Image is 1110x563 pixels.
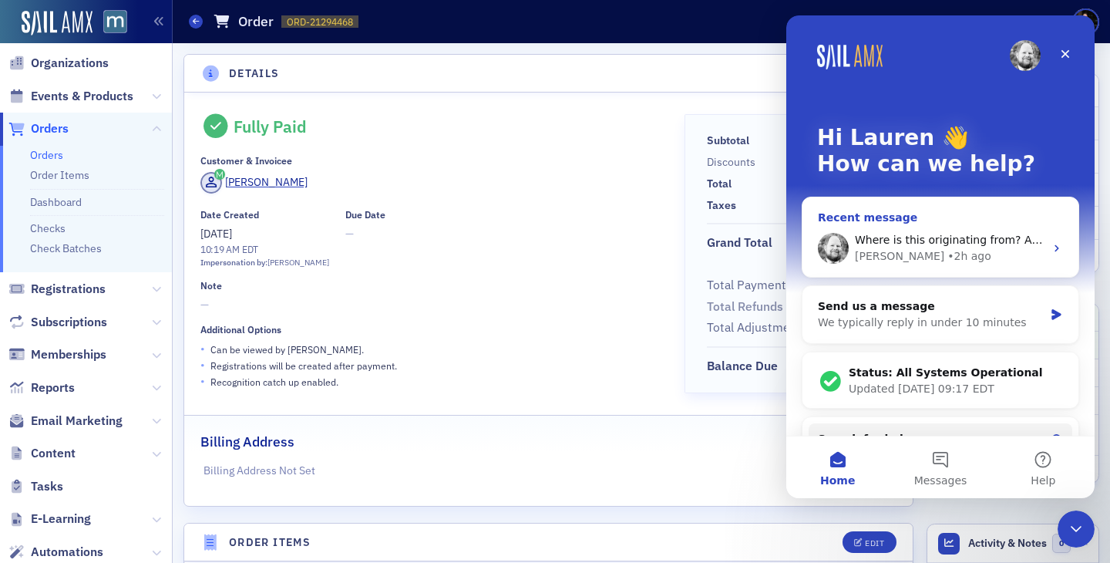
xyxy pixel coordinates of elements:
span: Events & Products [31,88,133,105]
div: Additional Options [200,324,281,335]
div: [PERSON_NAME] [69,233,158,249]
a: View Homepage [92,10,127,36]
div: Total Payments [707,276,792,295]
a: Orders [8,120,69,137]
a: Orders [30,148,63,162]
p: Recognition catch up enabled. [210,375,338,389]
span: Total Payments [707,276,798,295]
div: Send us a messageWe typically reply in under 10 minutes [15,270,293,329]
a: E-Learning [8,511,91,528]
div: Customer & Invoicee [200,155,292,167]
p: Can be viewed by [PERSON_NAME] . [210,342,364,356]
span: Impersonation by: [200,257,267,268]
a: Email Marketing [8,413,123,430]
span: Email Marketing [31,413,123,430]
a: Content [8,445,76,462]
span: Orders [31,120,69,137]
span: Tasks [31,478,63,495]
a: [PERSON_NAME] [200,172,308,194]
span: • [200,357,205,373]
div: [PERSON_NAME] [267,257,329,269]
div: Discounts [707,154,755,170]
a: Checks [30,221,66,235]
span: Home [34,460,69,470]
div: Total Adjustments [707,319,808,337]
span: Subscriptions [31,314,107,331]
span: — [200,297,663,313]
span: Automations [31,544,103,561]
p: Registrations will be created after payment. [210,359,397,373]
div: [DOMAIN_NAME] [977,15,1063,29]
span: Discounts [707,154,761,170]
span: Messages [128,460,181,470]
span: Profile [1072,8,1099,35]
span: EDT [240,243,259,255]
span: • [200,341,205,357]
a: Events & Products [8,88,133,105]
button: Search for help [22,408,286,439]
div: Note [200,280,222,292]
img: SailAMX [103,10,127,34]
h4: Order Items [229,534,311,551]
span: Organizations [31,55,109,72]
a: Memberships [8,346,106,363]
a: Reports [8,379,75,396]
div: Balance Due [707,357,778,376]
button: Messages [103,421,205,483]
div: Send us a message [32,283,257,299]
span: 0 [1052,534,1071,553]
p: Billing Address Not Set [203,463,894,479]
span: Total Refunds [707,298,789,316]
a: Check Batches [30,241,102,255]
a: Order Items [30,168,89,182]
div: Due Date [345,209,385,221]
div: Status: All Systems OperationalUpdated [DATE] 09:17 EDT [16,337,292,394]
a: Registrations [8,281,106,298]
div: Support [900,15,954,29]
span: Activity & Notes [968,535,1047,551]
span: [DATE] [200,227,232,241]
span: Grand Total [707,234,778,252]
a: Automations [8,544,103,561]
span: Subtotal [707,133,755,149]
h1: Order [238,12,274,31]
span: Search for help [32,416,125,432]
div: [PERSON_NAME] [225,174,308,190]
iframe: Intercom live chat [1058,511,1095,548]
div: We typically reply in under 10 minutes [32,299,257,315]
a: Tasks [8,478,63,495]
div: Close [265,25,293,52]
div: Date Created [200,209,259,221]
a: Dashboard [30,195,82,209]
a: Organizations [8,55,109,72]
button: Help [206,421,308,483]
span: Total [707,176,737,192]
span: ORD-21294468 [287,15,353,29]
div: Subtotal [707,133,749,149]
span: Memberships [31,346,106,363]
div: Total [707,176,732,192]
span: — [345,226,385,242]
div: Taxes [707,197,736,214]
span: • [200,373,205,389]
span: Registrations [31,281,106,298]
img: SailAMX [22,11,92,35]
a: Subscriptions [8,314,107,331]
span: Content [31,445,76,462]
span: Balance Due [707,357,783,376]
h2: Billing Address [200,432,294,452]
div: Fully Paid [234,116,307,137]
div: Grand Total [707,234,772,252]
div: • 2h ago [161,233,205,249]
span: Reports [31,379,75,396]
span: Taxes [707,197,742,214]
